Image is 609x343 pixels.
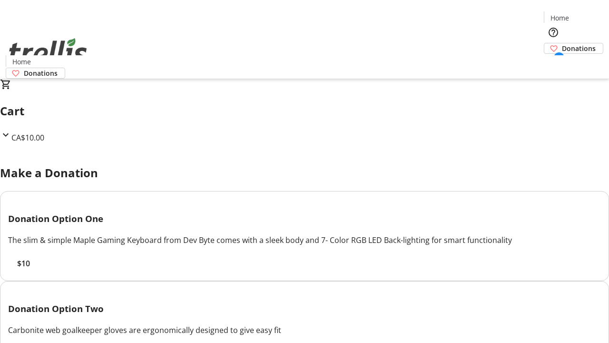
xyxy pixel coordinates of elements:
[17,258,30,269] span: $10
[12,57,31,67] span: Home
[6,68,65,79] a: Donations
[8,302,601,315] h3: Donation Option Two
[8,324,601,336] div: Carbonite web goalkeeper gloves are ergonomically designed to give easy fit
[544,54,563,73] button: Cart
[6,57,37,67] a: Home
[24,68,58,78] span: Donations
[11,132,44,143] span: CA$10.00
[6,28,90,75] img: Orient E2E Organization lhBmHSUuno's Logo
[544,23,563,42] button: Help
[544,43,603,54] a: Donations
[8,258,39,269] button: $10
[8,234,601,246] div: The slim & simple Maple Gaming Keyboard from Dev Byte comes with a sleek body and 7- Color RGB LE...
[8,212,601,225] h3: Donation Option One
[550,13,569,23] span: Home
[544,13,575,23] a: Home
[562,43,596,53] span: Donations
